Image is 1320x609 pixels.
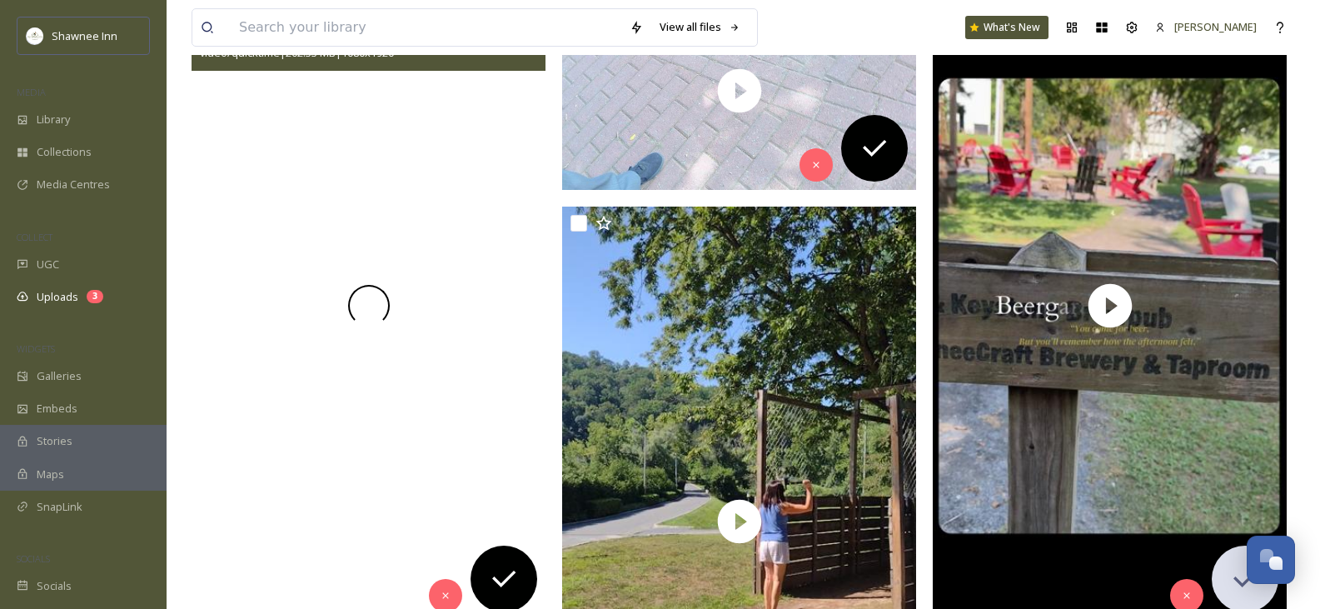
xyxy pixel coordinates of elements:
span: Shawnee Inn [52,28,117,43]
span: Media Centres [37,177,110,192]
a: [PERSON_NAME] [1147,11,1265,43]
div: 3 [87,290,103,303]
img: shawnee-300x300.jpg [27,27,43,44]
span: MEDIA [17,86,46,98]
span: Library [37,112,70,127]
span: Embeds [37,401,77,417]
span: [PERSON_NAME] [1174,19,1257,34]
span: Stories [37,433,72,449]
a: What's New [965,16,1049,39]
span: SnapLink [37,499,82,515]
a: View all files [651,11,749,43]
input: Search your library [231,9,621,46]
span: Galleries [37,368,82,384]
button: Open Chat [1247,536,1295,584]
span: COLLECT [17,231,52,243]
span: Collections [37,144,92,160]
span: Maps [37,467,64,482]
span: UGC [37,257,59,272]
span: WIDGETS [17,342,55,355]
span: Socials [37,578,72,594]
span: SOCIALS [17,552,50,565]
span: Uploads [37,289,78,305]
